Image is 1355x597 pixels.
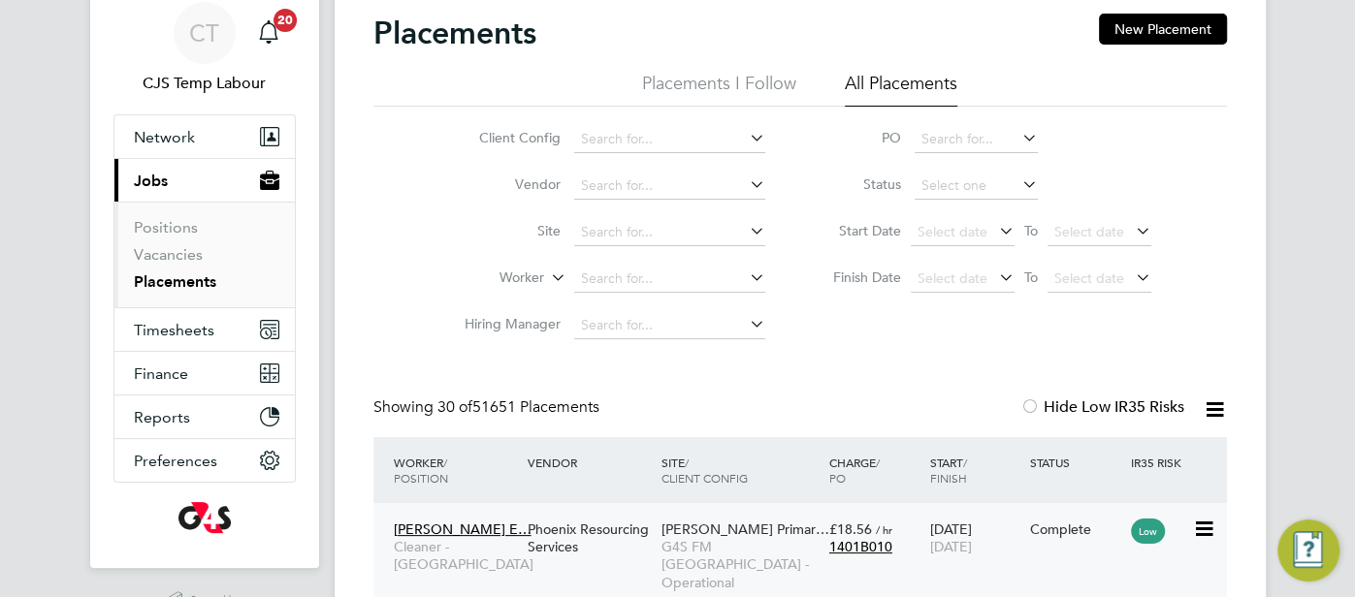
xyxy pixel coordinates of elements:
label: Hiring Manager [449,315,561,332]
label: Worker [433,268,544,288]
div: Complete [1030,520,1121,538]
input: Search for... [574,173,765,200]
div: Jobs [114,202,295,307]
input: Search for... [915,126,1038,153]
span: Timesheets [134,321,214,339]
span: [PERSON_NAME] E… [394,520,532,538]
span: 30 of [437,397,472,417]
div: [DATE] [924,511,1025,565]
button: Reports [114,395,295,438]
span: Cleaner - [GEOGRAPHIC_DATA] [394,538,518,573]
li: Placements I Follow [642,72,796,107]
span: / Position [394,455,448,486]
a: Placements [134,272,216,291]
button: Preferences [114,439,295,482]
div: Status [1025,445,1126,480]
span: To [1018,265,1044,290]
span: 20 [274,9,297,32]
span: CJS Temp Labour [113,72,296,95]
span: Select date [1054,269,1124,287]
span: 51651 Placements [437,397,599,417]
li: All Placements [845,72,957,107]
label: Start Date [814,222,901,239]
button: Network [114,115,295,158]
span: Select date [918,223,987,240]
label: Finish Date [814,268,901,286]
div: Start [924,445,1025,495]
span: / Client Config [661,455,748,486]
label: Status [814,175,901,193]
div: Site [657,445,824,495]
span: / PO [829,455,880,486]
button: Timesheets [114,308,295,351]
span: [PERSON_NAME] Primar… [661,520,829,538]
label: PO [814,129,901,146]
input: Search for... [574,266,765,293]
span: Finance [134,364,188,383]
input: Select one [915,173,1038,200]
span: Select date [918,269,987,287]
input: Search for... [574,219,765,246]
span: / hr [876,522,892,537]
input: Search for... [574,312,765,339]
a: CTCJS Temp Labour [113,2,296,95]
label: Site [449,222,561,239]
button: Engage Resource Center [1277,519,1339,581]
span: 1401B010 [829,538,892,555]
div: IR35 Risk [1126,445,1193,480]
div: Showing [373,397,603,418]
button: Jobs [114,159,295,202]
span: Select date [1054,223,1124,240]
button: New Placement [1099,14,1227,45]
a: Positions [134,218,198,236]
a: [PERSON_NAME] E…Cleaner - [GEOGRAPHIC_DATA]Phoenix Resourcing Services[PERSON_NAME] Primar…G4S FM... [389,510,1227,526]
input: Search for... [574,126,765,153]
a: Go to home page [113,502,296,533]
span: To [1018,218,1044,243]
span: £18.56 [829,520,872,538]
span: Jobs [134,172,168,190]
img: g4s-logo-retina.png [178,502,231,533]
div: Charge [824,445,925,495]
span: Low [1131,518,1165,544]
div: Phoenix Resourcing Services [523,511,657,565]
label: Client Config [449,129,561,146]
span: Preferences [134,452,217,470]
label: Vendor [449,175,561,193]
button: Finance [114,352,295,394]
a: 20 [249,2,288,64]
span: CT [189,20,219,46]
div: Vendor [523,445,657,480]
div: Worker [389,445,523,495]
span: / Finish [929,455,966,486]
a: Vacancies [134,245,203,264]
span: [DATE] [929,538,971,555]
span: Reports [134,408,190,426]
label: Hide Low IR35 Risks [1020,397,1184,417]
span: G4S FM [GEOGRAPHIC_DATA] - Operational [661,538,820,591]
span: Network [134,128,195,146]
h2: Placements [373,14,536,52]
